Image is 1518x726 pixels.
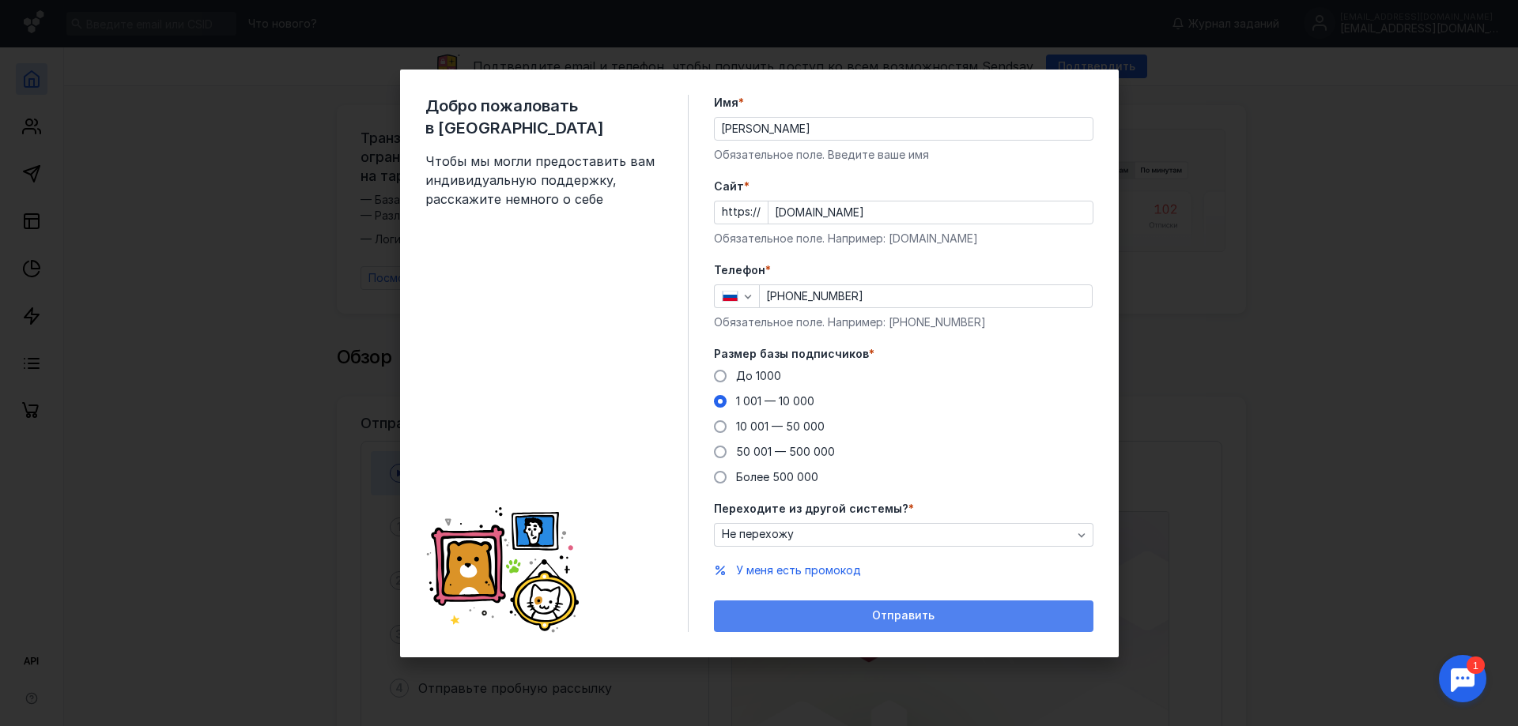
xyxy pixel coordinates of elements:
span: 1 001 — 10 000 [736,394,814,408]
button: У меня есть промокод [736,562,861,578]
span: Телефон [714,262,765,278]
button: Отправить [714,600,1093,632]
span: До 1000 [736,369,781,382]
div: Обязательное поле. Например: [PHONE_NUMBER] [714,314,1093,330]
button: Не перехожу [714,523,1093,547]
span: У меня есть промокод [736,563,861,577]
span: Имя [714,95,738,111]
span: Чтобы мы могли предоставить вам индивидуальную поддержку, расскажите немного о себе [425,152,663,209]
span: Переходите из другой системы? [714,501,908,517]
div: Обязательное поле. Например: [DOMAIN_NAME] [714,231,1093,246]
span: Отправить [872,609,935,623]
span: Добро пожаловать в [GEOGRAPHIC_DATA] [425,95,663,139]
span: Более 500 000 [736,470,818,483]
span: 50 001 — 500 000 [736,445,835,458]
div: 1 [36,9,54,27]
span: Cайт [714,179,744,194]
span: Не перехожу [722,528,794,541]
span: 10 001 — 50 000 [736,419,825,433]
div: Обязательное поле. Введите ваше имя [714,147,1093,163]
span: Размер базы подписчиков [714,346,869,362]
